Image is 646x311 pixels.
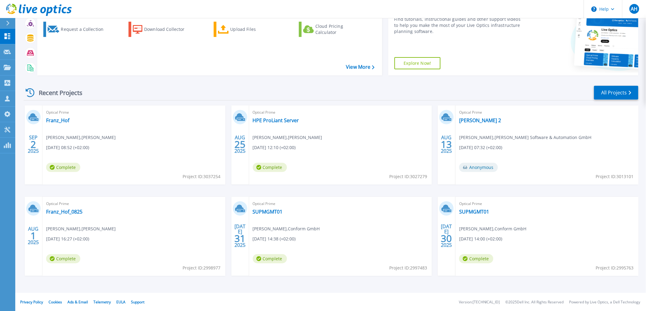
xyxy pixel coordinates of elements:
[183,265,221,271] span: Project ID: 2998977
[234,225,246,247] div: [DATE] 2025
[315,23,364,35] div: Cloud Pricing Calculator
[299,22,367,37] a: Cloud Pricing Calculator
[253,117,299,123] a: HPE ProLiant Server
[594,86,638,100] a: All Projects
[253,225,320,232] span: [PERSON_NAME] , Conform GmbH
[46,117,69,123] a: Franz_Hof
[46,225,116,232] span: [PERSON_NAME] , [PERSON_NAME]
[230,23,279,35] div: Upload Files
[234,236,245,241] span: 31
[31,142,36,147] span: 2
[93,299,111,305] a: Telemetry
[49,299,62,305] a: Cookies
[253,134,322,141] span: [PERSON_NAME] , [PERSON_NAME]
[441,142,452,147] span: 13
[116,299,125,305] a: EULA
[441,236,452,241] span: 30
[214,22,282,37] a: Upload Files
[253,209,283,215] a: SUPMGMT01
[459,300,500,304] li: Version: [TECHNICAL_ID]
[459,134,591,141] span: [PERSON_NAME] , [PERSON_NAME] Software & Automation GmbH
[234,142,245,147] span: 25
[253,144,296,151] span: [DATE] 12:10 (+02:00)
[144,23,193,35] div: Download Collector
[596,265,634,271] span: Project ID: 2995763
[27,133,39,155] div: SEP 2025
[569,300,641,304] li: Powered by Live Optics, a Dell Technology
[67,299,88,305] a: Ads & Email
[459,236,502,242] span: [DATE] 14:00 (+02:00)
[24,85,91,100] div: Recent Projects
[389,265,427,271] span: Project ID: 2997483
[596,173,634,180] span: Project ID: 3013101
[46,109,222,116] span: Optical Prime
[253,200,428,207] span: Optical Prime
[253,236,296,242] span: [DATE] 14:38 (+02:00)
[61,23,110,35] div: Request a Collection
[389,173,427,180] span: Project ID: 3027279
[459,163,498,172] span: Anonymous
[20,299,43,305] a: Privacy Policy
[27,225,39,247] div: AUG 2025
[506,300,564,304] li: © 2025 Dell Inc. All Rights Reserved
[441,133,452,155] div: AUG 2025
[394,16,523,35] div: Find tutorials, instructional guides and other support videos to help you make the most of your L...
[46,209,82,215] a: Franz_Hof_0825
[46,163,80,172] span: Complete
[253,163,287,172] span: Complete
[183,173,221,180] span: Project ID: 3037254
[129,22,197,37] a: Download Collector
[459,254,493,263] span: Complete
[253,109,428,116] span: Optical Prime
[253,254,287,263] span: Complete
[46,134,116,141] span: [PERSON_NAME] , [PERSON_NAME]
[46,254,80,263] span: Complete
[459,200,635,207] span: Optical Prime
[441,225,452,247] div: [DATE] 2025
[346,64,374,70] a: View More
[631,6,637,11] span: AH
[46,236,89,242] span: [DATE] 16:27 (+02:00)
[459,225,526,232] span: [PERSON_NAME] , Conform GmbH
[394,57,441,69] a: Explore Now!
[46,200,222,207] span: Optical Prime
[459,209,489,215] a: SUPMGMT01
[459,144,502,151] span: [DATE] 07:32 (+02:00)
[31,233,36,238] span: 1
[43,22,111,37] a: Request a Collection
[131,299,144,305] a: Support
[459,117,501,123] a: [PERSON_NAME] 2
[234,133,246,155] div: AUG 2025
[459,109,635,116] span: Optical Prime
[46,144,89,151] span: [DATE] 08:52 (+02:00)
